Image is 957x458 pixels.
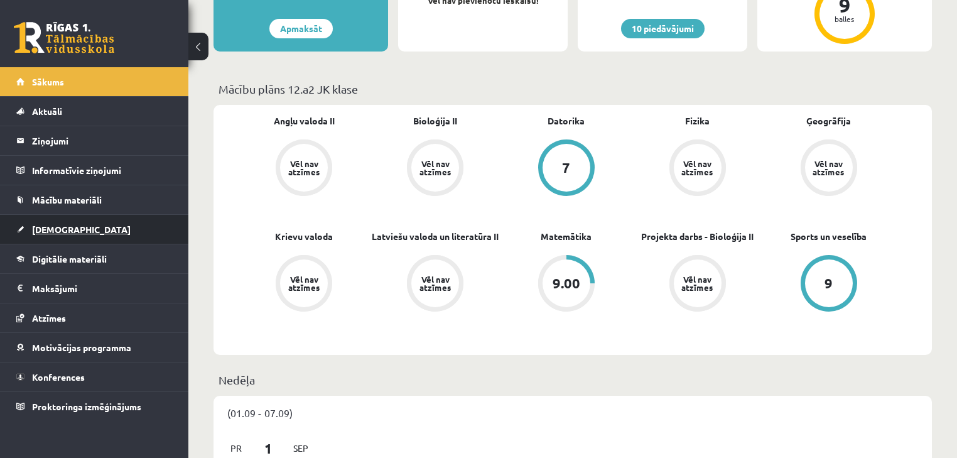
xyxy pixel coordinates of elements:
div: Vēl nav atzīmes [418,160,453,176]
a: Krievu valoda [275,230,333,243]
p: Mācību plāns 12.a2 JK klase [219,80,927,97]
span: Pr [223,439,249,458]
div: Vēl nav atzīmes [286,275,322,292]
a: Datorika [548,114,585,128]
a: Vēl nav atzīmes [632,139,763,199]
a: Motivācijas programma [16,333,173,362]
a: Informatīvie ziņojumi [16,156,173,185]
span: Sākums [32,76,64,87]
a: Vēl nav atzīmes [632,255,763,314]
legend: Ziņojumi [32,126,173,155]
span: Konferences [32,371,85,383]
div: 9.00 [553,276,580,290]
div: balles [826,15,863,23]
a: Vēl nav atzīmes [239,255,370,314]
a: Proktoringa izmēģinājums [16,392,173,421]
a: Latviešu valoda un literatūra II [372,230,499,243]
a: Vēl nav atzīmes [763,139,894,199]
span: Sep [288,439,314,458]
a: Aktuāli [16,97,173,126]
a: 9.00 [501,255,632,314]
a: Vēl nav atzīmes [239,139,370,199]
a: [DEMOGRAPHIC_DATA] [16,215,173,244]
a: Ģeogrāfija [806,114,851,128]
span: Digitālie materiāli [32,253,107,264]
div: Vēl nav atzīmes [680,160,715,176]
a: 9 [763,255,894,314]
p: Nedēļa [219,371,927,388]
span: Mācību materiāli [32,194,102,205]
a: Sports un veselība [791,230,867,243]
a: Apmaksāt [269,19,333,38]
div: 9 [825,276,833,290]
a: Digitālie materiāli [16,244,173,273]
a: Vēl nav atzīmes [370,255,501,314]
span: Motivācijas programma [32,342,131,353]
a: Atzīmes [16,303,173,332]
legend: Maksājumi [32,274,173,303]
a: Sākums [16,67,173,96]
div: Vēl nav atzīmes [418,275,453,292]
span: Aktuāli [32,106,62,117]
a: Bioloģija II [413,114,457,128]
span: Atzīmes [32,312,66,324]
a: Rīgas 1. Tālmācības vidusskola [14,22,114,53]
a: Vēl nav atzīmes [370,139,501,199]
div: 7 [562,161,570,175]
a: Fizika [685,114,710,128]
a: 7 [501,139,632,199]
legend: Informatīvie ziņojumi [32,156,173,185]
div: Vēl nav atzīmes [680,275,715,292]
span: [DEMOGRAPHIC_DATA] [32,224,131,235]
div: Vēl nav atzīmes [286,160,322,176]
a: Matemātika [541,230,592,243]
span: Proktoringa izmēģinājums [32,401,141,412]
a: Konferences [16,363,173,391]
a: Mācību materiāli [16,185,173,214]
div: (01.09 - 07.09) [214,396,932,430]
a: 10 piedāvājumi [621,19,705,38]
a: Maksājumi [16,274,173,303]
a: Ziņojumi [16,126,173,155]
a: Projekta darbs - Bioloģija II [641,230,754,243]
a: Angļu valoda II [274,114,335,128]
div: Vēl nav atzīmes [811,160,846,176]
